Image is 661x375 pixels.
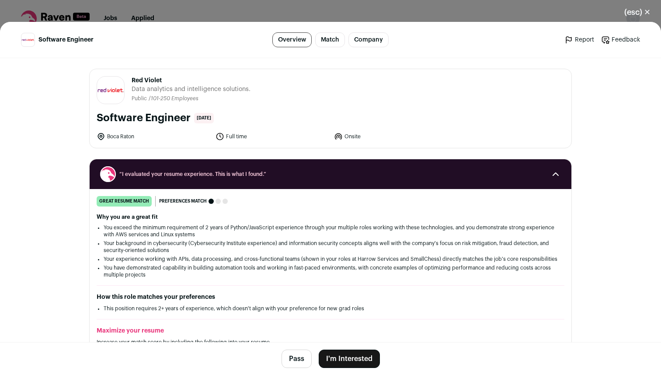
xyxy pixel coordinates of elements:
li: / [149,95,198,102]
button: Close modal [614,3,661,22]
a: Overview [272,32,312,47]
img: c44481dc95fb48a0f0067a59ab8352920c364dbfc08dac905ea8318cd38af627.png [21,39,35,41]
li: Boca Raton [97,132,210,141]
span: Data analytics and intelligence solutions. [132,85,250,94]
span: Software Engineer [38,35,94,44]
h2: How this role matches your preferences [97,293,564,301]
li: You exceed the minimum requirement of 2 years of Python/JavaScript experience through your multip... [104,224,557,238]
li: Your background in cybersecurity (Cybersecurity Institute experience) and information security co... [104,240,557,254]
p: Increase your match score by including the following into your resume [97,339,564,346]
span: 101-250 Employees [151,96,198,101]
li: You have demonstrated capability in building automation tools and working in fast-paced environme... [104,264,557,278]
li: This position requires 2+ years of experience, which doesn't align with your preference for new g... [104,305,557,312]
h2: Why you are a great fit [97,214,564,221]
li: Onsite [334,132,448,141]
button: Pass [282,350,312,368]
a: Report [564,35,594,44]
li: Your experience working with APIs, data processing, and cross-functional teams (shown in your rol... [104,256,557,263]
span: “I evaluated your resume experience. This is what I found.” [119,171,542,178]
h2: Maximize your resume [97,326,564,335]
span: Red Violet [132,76,250,85]
span: Preferences match [159,197,207,206]
span: [DATE] [194,113,214,123]
button: I'm Interested [319,350,380,368]
li: Full time [216,132,329,141]
h1: Software Engineer [97,111,191,125]
li: Public [132,95,149,102]
a: Feedback [601,35,640,44]
img: c44481dc95fb48a0f0067a59ab8352920c364dbfc08dac905ea8318cd38af627.png [97,88,124,93]
a: Company [348,32,389,47]
a: Match [315,32,345,47]
div: great resume match [97,196,152,207]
